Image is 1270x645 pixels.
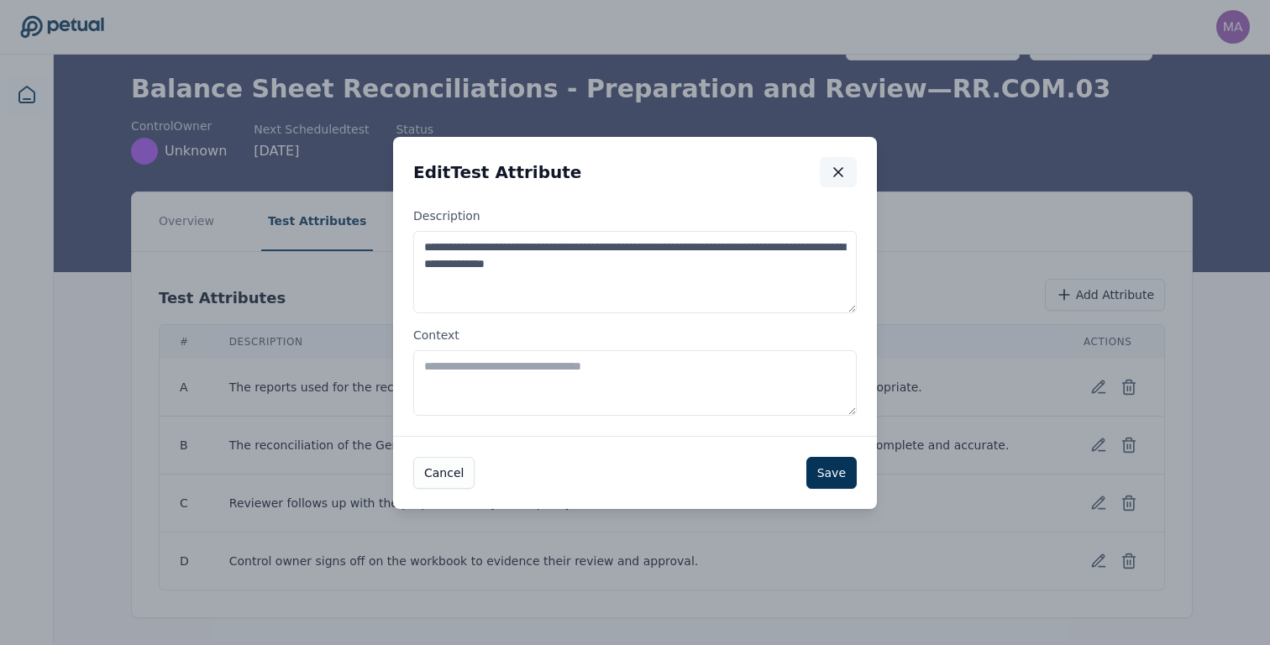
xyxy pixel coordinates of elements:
[413,231,857,313] textarea: Description
[413,350,857,416] textarea: Context
[806,457,857,489] button: Save
[413,160,581,184] h2: Edit Test Attribute
[413,457,475,489] button: Cancel
[413,207,857,313] label: Description
[413,327,857,416] label: Context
